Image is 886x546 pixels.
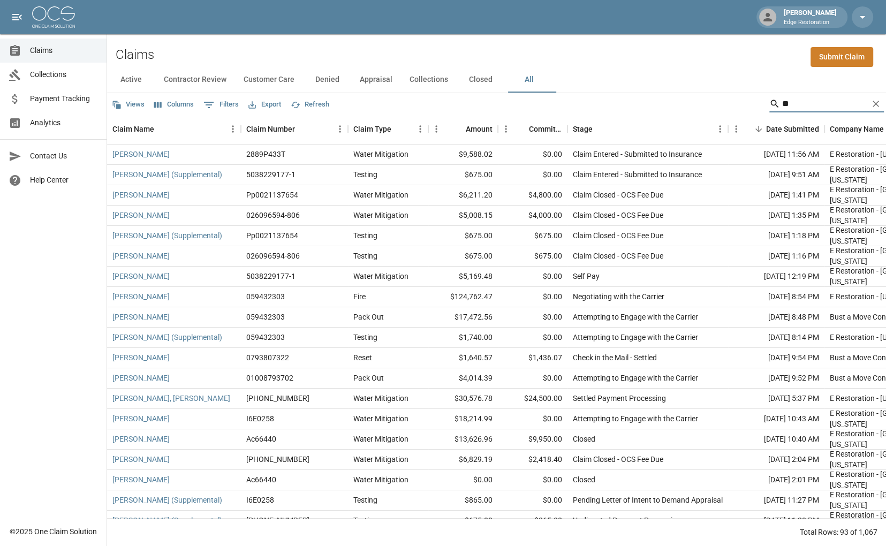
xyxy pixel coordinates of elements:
button: Menu [728,121,744,137]
div: $6,211.20 [428,185,498,206]
div: Claim Name [112,114,154,144]
div: [DATE] 8:48 PM [728,307,824,328]
div: Testing [353,169,377,180]
button: Show filters [201,96,241,113]
div: Pp0021137654 [246,230,298,241]
div: $0.00 [498,470,567,490]
button: Views [109,96,147,113]
div: 026096594-806 [246,210,300,221]
div: Ac66440 [246,434,276,444]
div: 300-0413209-2025 [246,515,309,526]
span: Payment Tracking [30,93,98,104]
div: [DATE] 8:54 PM [728,287,824,307]
div: $24,500.00 [498,389,567,409]
div: Claim Entered - Submitted to Insurance [573,149,702,160]
a: [PERSON_NAME] [112,210,170,221]
div: [DATE] 1:35 PM [728,206,824,226]
p: Edge Restoration [784,18,837,27]
button: Customer Care [235,67,303,93]
div: Water Mitigation [353,413,408,424]
div: Water Mitigation [353,434,408,444]
div: $0.00 [498,145,567,165]
div: $1,436.07 [498,348,567,368]
div: 01-009-083991 [246,393,309,404]
div: Water Mitigation [353,271,408,282]
div: Stage [567,114,728,144]
div: $9,588.02 [428,145,498,165]
button: Sort [391,122,406,136]
div: Committed Amount [498,114,567,144]
button: Sort [154,122,169,136]
div: $17,472.56 [428,307,498,328]
span: Help Center [30,175,98,186]
div: 026096594-806 [246,251,300,261]
div: Water Mitigation [353,189,408,200]
button: Export [246,96,284,113]
div: © 2025 One Claim Solution [10,526,97,537]
button: Sort [593,122,608,136]
a: [PERSON_NAME] [112,291,170,302]
div: Amount [428,114,498,144]
div: Search [769,95,884,115]
div: Amount [466,114,493,144]
div: $5,169.48 [428,267,498,287]
div: Claim Type [348,114,428,144]
div: Attempting to Engage with the Carrier [573,332,698,343]
div: $675.00 [428,246,498,267]
button: Menu [712,121,728,137]
a: [PERSON_NAME] [112,352,170,363]
div: Total Rows: 93 of 1,067 [800,527,877,537]
div: $0.00 [498,287,567,307]
div: 059432303 [246,312,285,322]
button: Menu [498,121,514,137]
div: [DATE] 2:01 PM [728,470,824,490]
button: Select columns [152,96,196,113]
span: Collections [30,69,98,80]
a: [PERSON_NAME] (Supplemental) [112,515,222,526]
div: $6,829.19 [428,450,498,470]
a: [PERSON_NAME] (Supplemental) [112,169,222,180]
div: $4,014.39 [428,368,498,389]
div: Testing [353,230,377,241]
div: $865.00 [428,490,498,511]
div: Stage [573,114,593,144]
div: Pp0021137654 [246,189,298,200]
div: Testing [353,332,377,343]
div: Negotiating with the Carrier [573,291,664,302]
div: Testing [353,251,377,261]
a: [PERSON_NAME] [112,474,170,485]
div: 059432303 [246,332,285,343]
a: Submit Claim [811,47,873,67]
div: Claim Closed - OCS Fee Due [573,210,663,221]
div: $0.00 [428,470,498,490]
img: ocs-logo-white-transparent.png [32,6,75,28]
div: Claim Closed - OCS Fee Due [573,454,663,465]
span: Claims [30,45,98,56]
button: Sort [751,122,766,136]
div: dynamic tabs [107,67,886,93]
div: $0.00 [498,165,567,185]
div: Attempting to Engage with the Carrier [573,413,698,424]
button: Menu [332,121,348,137]
div: $1,740.00 [428,328,498,348]
div: Ac66440 [246,474,276,485]
div: [DATE] 5:37 PM [728,389,824,409]
button: Sort [295,122,310,136]
div: Reset [353,352,372,363]
div: Company Name [830,114,884,144]
a: [PERSON_NAME] [112,149,170,160]
div: Date Submitted [766,114,819,144]
div: [DATE] 10:43 AM [728,409,824,429]
div: [DATE] 9:52 PM [728,368,824,389]
div: $124,762.47 [428,287,498,307]
div: [DATE] 1:16 PM [728,246,824,267]
button: Clear [868,96,884,112]
button: Menu [428,121,444,137]
div: I6E0258 [246,495,274,505]
div: $675.00 [428,226,498,246]
div: 2889P433T [246,149,285,160]
div: Committed Amount [529,114,562,144]
div: $1,640.57 [428,348,498,368]
button: Sort [451,122,466,136]
div: [DATE] 8:14 PM [728,328,824,348]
